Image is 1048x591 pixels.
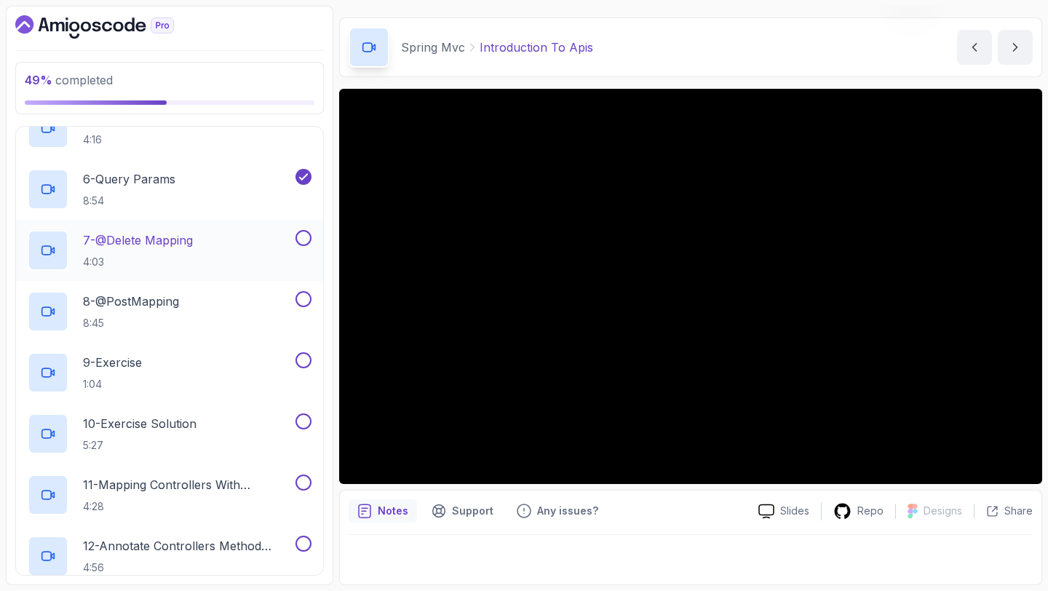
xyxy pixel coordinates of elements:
p: Any issues? [537,504,598,518]
p: Slides [780,504,809,518]
span: completed [25,73,113,87]
p: 4:56 [83,560,293,575]
button: 7-@Delete Mapping4:03 [28,230,311,271]
iframe: 2 - Introduction to APIs [339,89,1042,484]
button: notes button [349,499,417,523]
button: Feedback button [508,499,607,523]
p: Introduction To Apis [480,39,593,56]
p: Support [452,504,493,518]
span: 49 % [25,73,52,87]
p: 4:03 [83,255,193,269]
button: 12-Annotate Controllers Method Arguments4:56 [28,536,311,576]
p: 11 - Mapping Controllers With @Requestmapping [83,476,293,493]
p: 10 - Exercise Solution [83,415,196,432]
button: Share [974,504,1033,518]
button: 9-Exercise1:04 [28,352,311,393]
button: 11-Mapping Controllers With @Requestmapping4:28 [28,475,311,515]
a: Slides [747,504,821,519]
button: 5-Path Variables4:16 [28,108,311,148]
p: Designs [924,504,962,518]
p: 7 - @Delete Mapping [83,231,193,249]
p: 4:16 [83,132,174,147]
p: 6 - Query Params [83,170,175,188]
p: 1:04 [83,377,142,392]
a: Dashboard [15,15,207,39]
p: 8:54 [83,194,175,208]
p: Repo [857,504,884,518]
p: 9 - Exercise [83,354,142,371]
button: previous content [957,30,992,65]
button: 8-@PostMapping8:45 [28,291,311,332]
button: 10-Exercise Solution5:27 [28,413,311,454]
button: Support button [423,499,502,523]
p: 4:28 [83,499,293,514]
button: next content [998,30,1033,65]
p: 12 - Annotate Controllers Method Arguments [83,537,293,555]
p: Share [1004,504,1033,518]
p: 5:27 [83,438,196,453]
p: Notes [378,504,408,518]
button: 6-Query Params8:54 [28,169,311,210]
p: Spring Mvc [401,39,465,56]
p: 8 - @PostMapping [83,293,179,310]
p: 8:45 [83,316,179,330]
a: Repo [822,502,895,520]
